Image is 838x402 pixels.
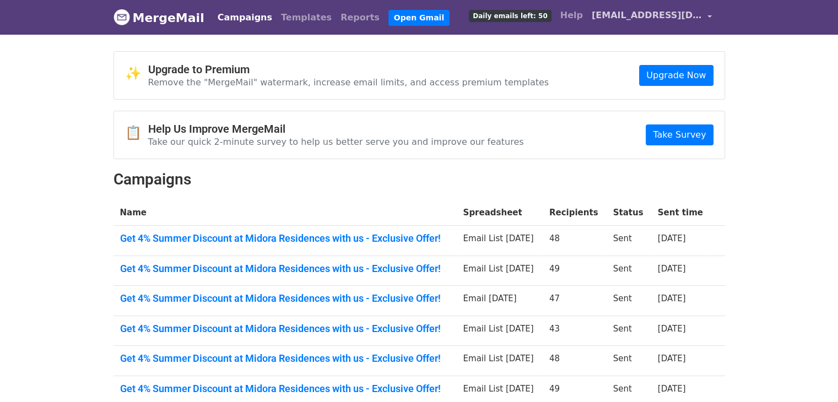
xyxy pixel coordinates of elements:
[456,286,542,316] td: Email [DATE]
[658,294,686,303] a: [DATE]
[556,4,587,26] a: Help
[125,125,148,141] span: 📋
[456,226,542,256] td: Email List [DATE]
[464,4,555,26] a: Daily emails left: 50
[639,65,713,86] a: Upgrade Now
[120,292,450,305] a: Get 4% Summer Discount at Midora Residences with us - Exclusive Offer!
[469,10,551,22] span: Daily emails left: 50
[607,286,651,316] td: Sent
[456,316,542,346] td: Email List [DATE]
[120,232,450,245] a: Get 4% Summer Discount at Midora Residences with us - Exclusive Offer!
[543,226,607,256] td: 48
[607,316,651,346] td: Sent
[587,4,716,30] a: [EMAIL_ADDRESS][DOMAIN_NAME]
[113,6,204,29] a: MergeMail
[113,200,457,226] th: Name
[120,383,450,395] a: Get 4% Summer Discount at Midora Residences with us - Exclusive Offer!
[658,233,686,243] a: [DATE]
[543,256,607,286] td: 49
[388,10,450,26] a: Open Gmail
[120,263,450,275] a: Get 4% Summer Discount at Midora Residences with us - Exclusive Offer!
[456,346,542,376] td: Email List [DATE]
[607,226,651,256] td: Sent
[148,122,524,135] h4: Help Us Improve MergeMail
[658,264,686,274] a: [DATE]
[120,352,450,365] a: Get 4% Summer Discount at Midora Residences with us - Exclusive Offer!
[543,346,607,376] td: 48
[125,66,148,82] span: ✨
[543,286,607,316] td: 47
[113,9,130,25] img: MergeMail logo
[658,354,686,363] a: [DATE]
[277,7,336,29] a: Templates
[336,7,384,29] a: Reports
[456,200,542,226] th: Spreadsheet
[113,170,725,189] h2: Campaigns
[783,349,838,402] iframe: Chat Widget
[213,7,277,29] a: Campaigns
[592,9,702,22] span: [EMAIL_ADDRESS][DOMAIN_NAME]
[148,63,549,76] h4: Upgrade to Premium
[651,200,711,226] th: Sent time
[658,324,686,334] a: [DATE]
[543,200,607,226] th: Recipients
[148,77,549,88] p: Remove the "MergeMail" watermark, increase email limits, and access premium templates
[543,316,607,346] td: 43
[607,256,651,286] td: Sent
[607,346,651,376] td: Sent
[120,323,450,335] a: Get 4% Summer Discount at Midora Residences with us - Exclusive Offer!
[658,384,686,394] a: [DATE]
[456,256,542,286] td: Email List [DATE]
[148,136,524,148] p: Take our quick 2-minute survey to help us better serve you and improve our features
[607,200,651,226] th: Status
[646,124,713,145] a: Take Survey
